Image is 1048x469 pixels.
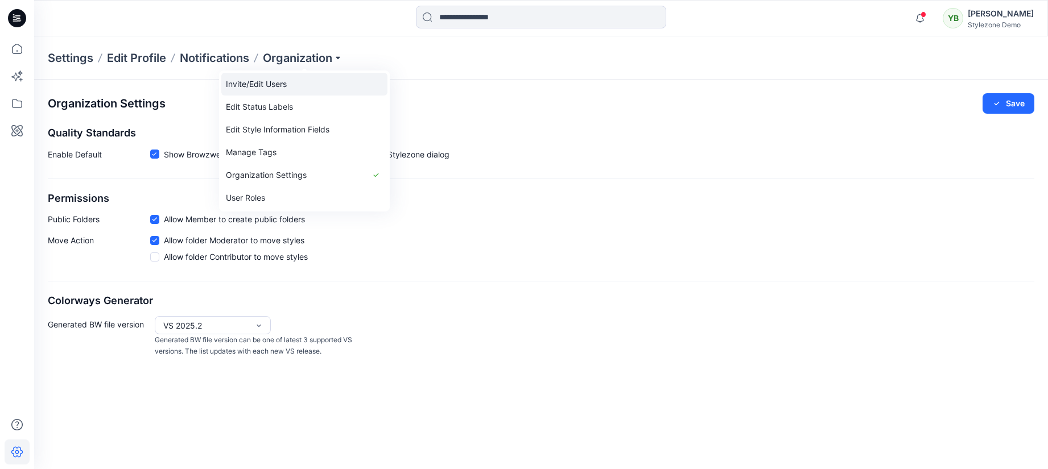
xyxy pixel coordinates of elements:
[48,193,1034,205] h2: Permissions
[164,234,304,246] span: Allow folder Moderator to move styles
[48,148,150,165] p: Enable Default
[221,164,387,186] a: Organization Settings
[164,148,449,160] span: Show Browzwear’s default quality standards in the Share to Stylezone dialog
[48,213,150,225] p: Public Folders
[48,50,93,66] p: Settings
[943,8,963,28] div: YB
[221,118,387,141] a: Edit Style Information Fields
[48,127,1034,139] h2: Quality Standards
[221,73,387,96] a: Invite/Edit Users
[221,96,387,118] a: Edit Status Labels
[164,251,308,263] span: Allow folder Contributor to move styles
[48,316,150,358] p: Generated BW file version
[107,50,166,66] a: Edit Profile
[180,50,249,66] a: Notifications
[968,20,1034,29] div: Stylezone Demo
[221,186,387,209] a: User Roles
[48,97,166,110] h2: Organization Settings
[48,234,150,267] p: Move Action
[48,295,1034,307] h2: Colorways Generator
[163,319,249,331] div: VS 2025.2
[155,334,357,358] p: Generated BW file version can be one of latest 3 supported VS versions. The list updates with eac...
[983,93,1034,114] button: Save
[164,213,305,225] span: Allow Member to create public folders
[968,7,1034,20] div: [PERSON_NAME]
[221,141,387,164] a: Manage Tags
